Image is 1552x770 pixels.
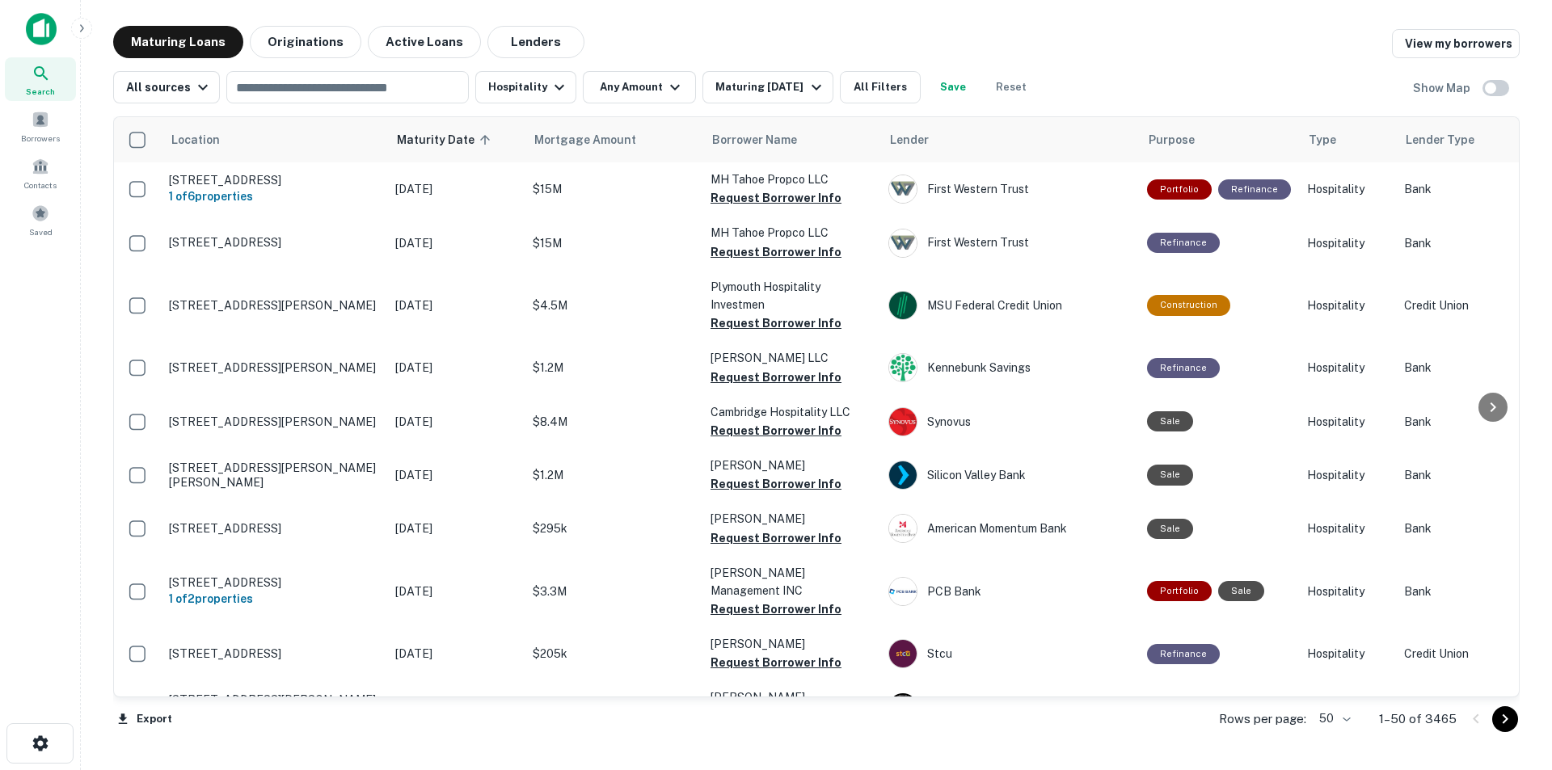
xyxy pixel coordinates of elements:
img: picture [889,229,917,257]
h6: 1 of 2 properties [169,590,379,608]
p: Credit Union [1404,645,1533,663]
p: Bank [1404,359,1533,377]
span: Mortgage Amount [534,130,657,149]
p: $4.5M [533,297,694,314]
button: Request Borrower Info [711,653,841,672]
p: MH Tahoe Propco LLC [711,170,872,188]
p: Hospitality [1307,466,1388,484]
div: This loan purpose was for refinancing [1147,644,1220,664]
p: [STREET_ADDRESS][PERSON_NAME][PERSON_NAME] [169,461,379,490]
p: Hospitality [1307,520,1388,537]
p: $1.2M [533,466,694,484]
button: Maturing [DATE] [702,71,833,103]
div: This loan purpose was for construction [1147,295,1230,315]
div: Sale [1147,411,1193,431]
p: [DATE] [395,520,517,537]
p: Bank [1404,180,1533,198]
th: Purpose [1139,117,1299,162]
p: Bank [1404,413,1533,431]
div: Stcu [888,639,1131,668]
p: Cambridge Hospitality LLC [711,403,872,421]
p: Hospitality [1307,583,1388,600]
p: $15M [533,234,694,252]
div: This loan purpose was for refinancing [1218,179,1291,200]
th: Lender [880,117,1139,162]
div: PCB Bank [888,577,1131,606]
p: [STREET_ADDRESS][PERSON_NAME] [169,360,379,375]
img: picture [889,354,917,381]
a: Search [5,57,76,101]
div: All sources [126,78,213,97]
p: Plymouth Hospitality Investmen [711,278,872,313]
p: [STREET_ADDRESS] [169,646,379,661]
p: $8.4M [533,413,694,431]
p: [DATE] [395,645,517,663]
p: [PERSON_NAME] [711,457,872,474]
button: Save your search to get updates of matches that match your search criteria. [927,71,979,103]
button: Maturing Loans [113,26,243,58]
button: Request Borrower Info [711,242,841,262]
p: [PERSON_NAME] Management INC [711,564,872,600]
p: Rows per page: [1219,709,1306,729]
p: [STREET_ADDRESS] [169,575,379,590]
p: [DATE] [395,297,517,314]
img: picture [889,408,917,435]
p: [STREET_ADDRESS] [169,521,379,536]
p: [DATE] [395,180,517,198]
button: All sources [113,71,220,103]
p: [PERSON_NAME] LLC [711,349,872,367]
span: Search [26,85,55,98]
p: [STREET_ADDRESS] [169,173,379,187]
div: [PERSON_NAME] [PERSON_NAME] [888,693,1131,722]
iframe: Chat Widget [1471,641,1552,718]
p: 1–50 of 3465 [1379,709,1457,729]
p: Bank [1404,520,1533,537]
h6: 1 of 6 properties [169,187,379,205]
p: [PERSON_NAME] [711,635,872,653]
p: [DATE] [395,466,517,484]
button: Request Borrower Info [711,474,841,494]
button: Request Borrower Info [711,313,841,333]
p: $205k [533,645,694,663]
th: Mortgage Amount [525,117,702,162]
p: Bank [1404,466,1533,484]
img: picture [889,578,917,605]
span: Purpose [1149,130,1195,149]
button: Request Borrower Info [711,421,841,440]
span: Lender [890,130,929,149]
span: Contacts [24,179,57,191]
p: Hospitality [1307,359,1388,377]
p: Bank [1404,234,1533,252]
div: First Western Trust [888,175,1131,204]
p: [DATE] [395,413,517,431]
span: Saved [29,225,53,238]
th: Location [161,117,387,162]
a: Borrowers [5,104,76,148]
p: $1.2M [533,359,694,377]
img: picture [889,515,917,542]
button: Request Borrower Info [711,188,841,208]
button: Originations [250,26,361,58]
button: Active Loans [368,26,481,58]
div: American Momentum Bank [888,514,1131,543]
button: Export [113,707,176,731]
p: Hospitality [1307,645,1388,663]
img: picture [889,640,917,667]
button: All Filters [840,71,921,103]
div: This is a portfolio loan with 6 properties [1147,179,1212,200]
div: Kennebunk Savings [888,353,1131,382]
div: First Western Trust [888,229,1131,258]
button: Hospitality [475,71,576,103]
a: View my borrowers [1392,29,1520,58]
a: Contacts [5,151,76,195]
span: Borrower Name [712,130,797,149]
p: Bank [1404,583,1533,600]
p: [DATE] [395,583,517,600]
span: Lender Type [1406,130,1474,149]
img: capitalize-icon.png [26,13,57,45]
div: Silicon Valley Bank [888,461,1131,490]
p: $295k [533,520,694,537]
p: [PERSON_NAME] [711,510,872,528]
